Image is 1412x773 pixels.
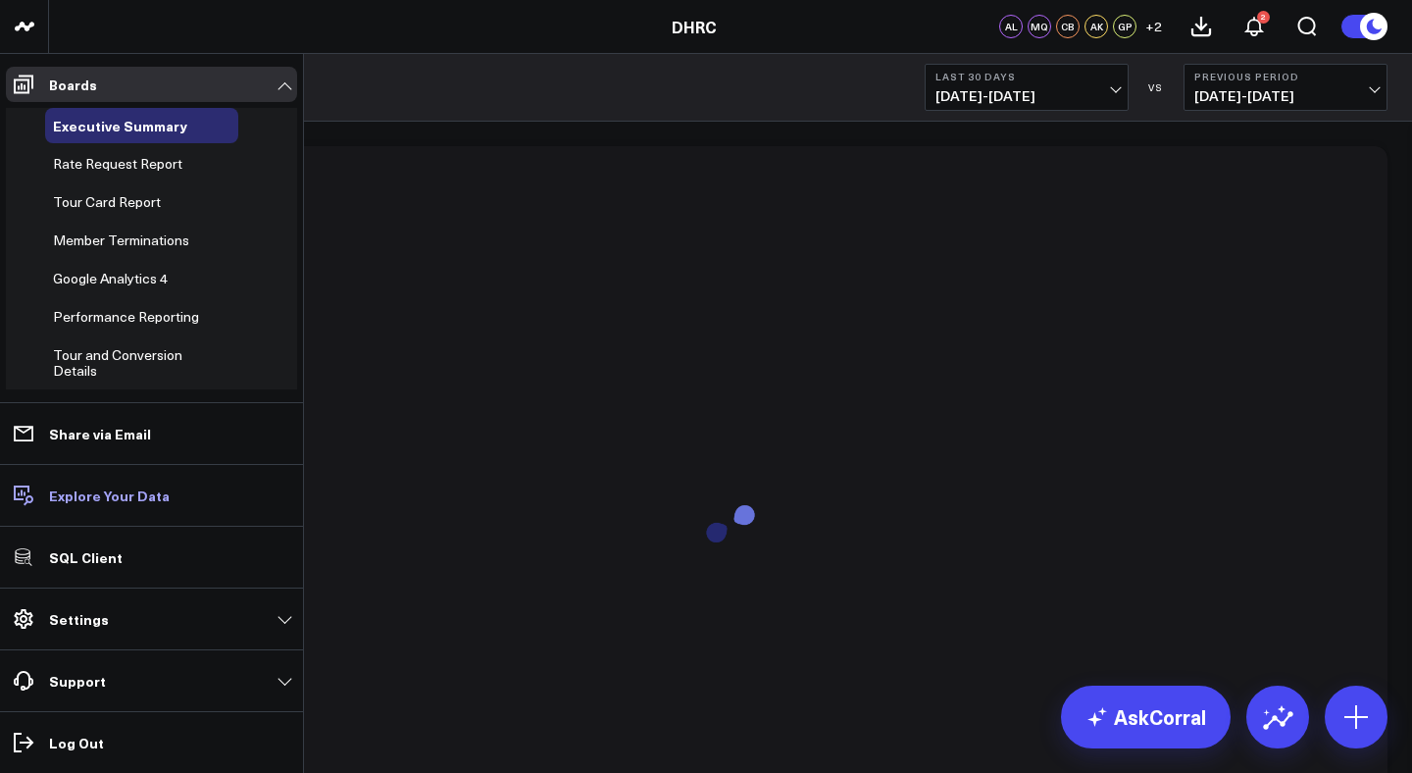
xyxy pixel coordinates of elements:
span: Google Analytics 4 [53,269,168,287]
div: VS [1138,81,1174,93]
span: + 2 [1145,20,1162,33]
span: Performance Reporting [53,307,199,326]
span: Executive Summary [53,116,187,135]
b: Previous Period [1194,71,1377,82]
div: 2 [1257,11,1270,24]
span: Member Terminations [53,231,189,249]
a: SQL Client [6,540,297,575]
p: Support [49,673,106,689]
div: CB [1056,15,1080,38]
b: Last 30 Days [935,71,1118,82]
a: Log Out [6,725,297,760]
a: Executive Summary [53,118,187,133]
p: Explore Your Data [49,488,170,503]
span: Tour and Conversion Details [53,345,182,380]
span: [DATE] - [DATE] [935,88,1118,104]
p: Log Out [49,735,104,750]
span: Tour Card Report [53,192,161,211]
span: [DATE] - [DATE] [1194,88,1377,104]
button: Previous Period[DATE]-[DATE] [1184,64,1387,111]
a: DHRC [672,16,717,37]
a: Tour and Conversion Details [53,347,212,379]
div: AK [1084,15,1108,38]
p: Settings [49,611,109,627]
p: Boards [49,77,97,92]
div: GP [1113,15,1136,38]
a: Performance Reporting [53,309,199,325]
div: MQ [1028,15,1051,38]
button: +2 [1141,15,1165,38]
a: AskCorral [1061,686,1231,748]
a: Tour Card Report [53,194,161,210]
p: Share via Email [49,426,151,441]
button: Last 30 Days[DATE]-[DATE] [925,64,1129,111]
a: Google Analytics 4 [53,271,168,286]
a: Member Terminations [53,232,189,248]
div: AL [999,15,1023,38]
p: SQL Client [49,549,123,565]
span: Rate Request Report [53,154,182,173]
a: Rate Request Report [53,156,182,172]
